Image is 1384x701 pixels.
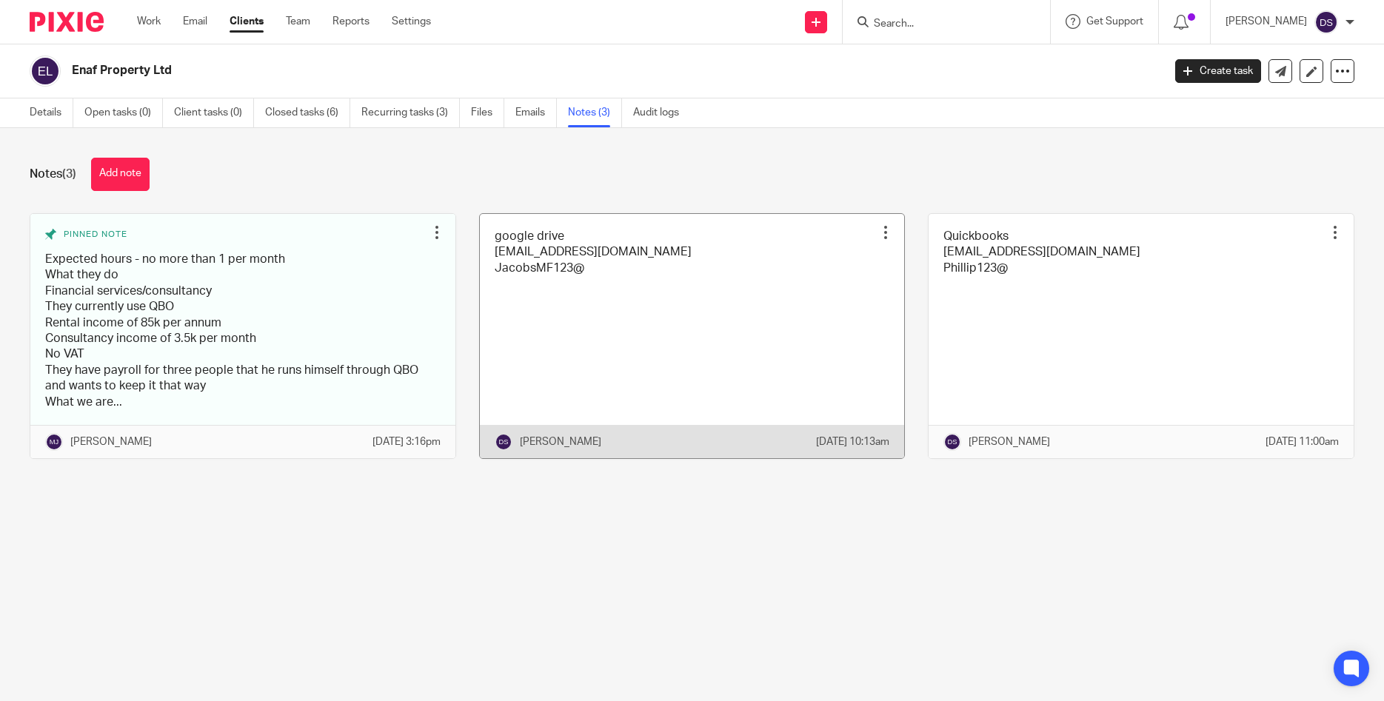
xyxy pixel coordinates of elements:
[265,98,350,127] a: Closed tasks (6)
[495,433,512,451] img: svg%3E
[872,18,1006,31] input: Search
[943,433,961,451] img: svg%3E
[568,98,622,127] a: Notes (3)
[72,63,937,78] h2: Enaf Property Ltd
[30,167,76,182] h1: Notes
[1086,16,1143,27] span: Get Support
[70,435,152,449] p: [PERSON_NAME]
[520,435,601,449] p: [PERSON_NAME]
[62,168,76,180] span: (3)
[969,435,1050,449] p: [PERSON_NAME]
[137,14,161,29] a: Work
[361,98,460,127] a: Recurring tasks (3)
[30,12,104,32] img: Pixie
[30,98,73,127] a: Details
[230,14,264,29] a: Clients
[471,98,504,127] a: Files
[332,14,370,29] a: Reports
[372,435,441,449] p: [DATE] 3:16pm
[1314,10,1338,34] img: svg%3E
[174,98,254,127] a: Client tasks (0)
[392,14,431,29] a: Settings
[515,98,557,127] a: Emails
[286,14,310,29] a: Team
[45,433,63,451] img: svg%3E
[1226,14,1307,29] p: [PERSON_NAME]
[816,435,889,449] p: [DATE] 10:13am
[1266,435,1339,449] p: [DATE] 11:00am
[1175,59,1261,83] a: Create task
[45,229,426,241] div: Pinned note
[633,98,690,127] a: Audit logs
[183,14,207,29] a: Email
[84,98,163,127] a: Open tasks (0)
[91,158,150,191] button: Add note
[30,56,61,87] img: svg%3E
